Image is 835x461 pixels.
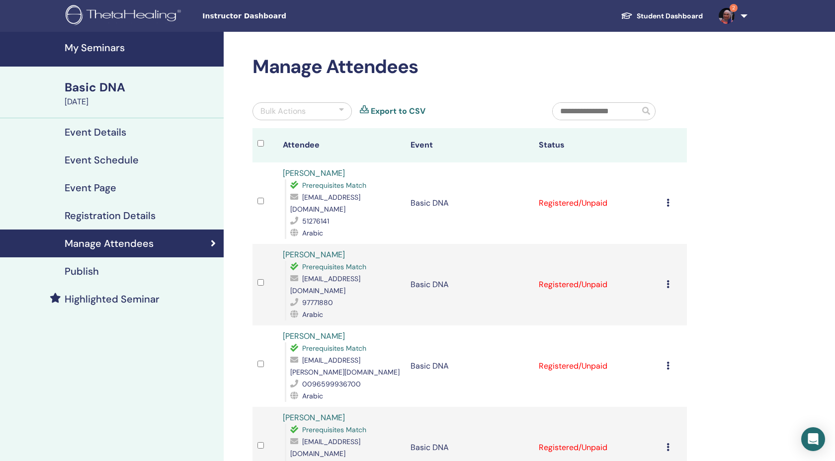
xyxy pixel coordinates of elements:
[65,79,218,96] div: Basic DNA
[283,331,345,341] a: [PERSON_NAME]
[302,262,366,271] span: Prerequisites Match
[65,154,139,166] h4: Event Schedule
[283,412,345,423] a: [PERSON_NAME]
[371,105,425,117] a: Export to CSV
[302,229,323,237] span: Arabic
[66,5,184,27] img: logo.png
[302,310,323,319] span: Arabic
[65,293,160,305] h4: Highlighted Seminar
[260,105,306,117] div: Bulk Actions
[302,344,366,353] span: Prerequisites Match
[65,182,116,194] h4: Event Page
[283,249,345,260] a: [PERSON_NAME]
[801,427,825,451] div: Open Intercom Messenger
[406,128,533,162] th: Event
[302,181,366,190] span: Prerequisites Match
[278,128,406,162] th: Attendee
[290,274,360,295] span: [EMAIL_ADDRESS][DOMAIN_NAME]
[283,168,345,178] a: [PERSON_NAME]
[290,437,360,458] span: [EMAIL_ADDRESS][DOMAIN_NAME]
[406,244,533,325] td: Basic DNA
[730,4,738,12] span: 2
[302,425,366,434] span: Prerequisites Match
[302,380,361,388] span: 0096599936700
[302,391,323,400] span: Arabic
[202,11,351,21] span: Instructor Dashboard
[621,11,633,20] img: graduation-cap-white.svg
[252,56,687,78] h2: Manage Attendees
[65,210,156,222] h4: Registration Details
[302,217,329,226] span: 51276141
[719,8,735,24] img: default.jpg
[65,126,126,138] h4: Event Details
[59,79,224,108] a: Basic DNA[DATE]
[65,42,218,54] h4: My Seminars
[65,265,99,277] h4: Publish
[406,325,533,407] td: Basic DNA
[302,298,333,307] span: 97771880
[534,128,662,162] th: Status
[65,96,218,108] div: [DATE]
[406,162,533,244] td: Basic DNA
[290,356,400,377] span: [EMAIL_ADDRESS][PERSON_NAME][DOMAIN_NAME]
[290,193,360,214] span: [EMAIL_ADDRESS][DOMAIN_NAME]
[613,7,711,25] a: Student Dashboard
[65,237,154,249] h4: Manage Attendees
